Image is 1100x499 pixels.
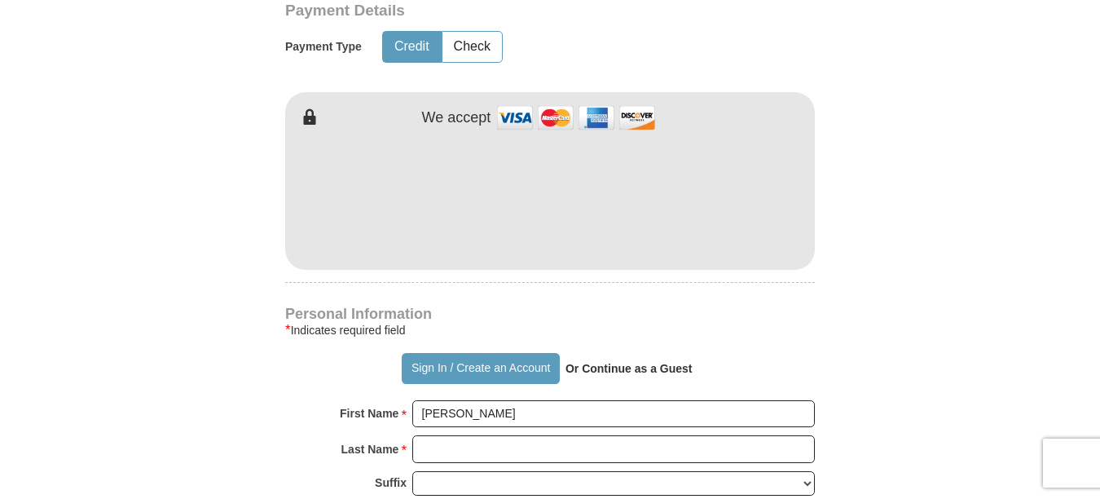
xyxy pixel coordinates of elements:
[340,402,398,425] strong: First Name
[341,438,399,461] strong: Last Name
[495,100,658,135] img: credit cards accepted
[285,307,815,320] h4: Personal Information
[442,32,502,62] button: Check
[375,471,407,494] strong: Suffix
[285,2,701,20] h3: Payment Details
[402,353,559,384] button: Sign In / Create an Account
[565,362,693,375] strong: Or Continue as a Guest
[285,320,815,340] div: Indicates required field
[422,109,491,127] h4: We accept
[383,32,441,62] button: Credit
[285,40,362,54] h5: Payment Type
